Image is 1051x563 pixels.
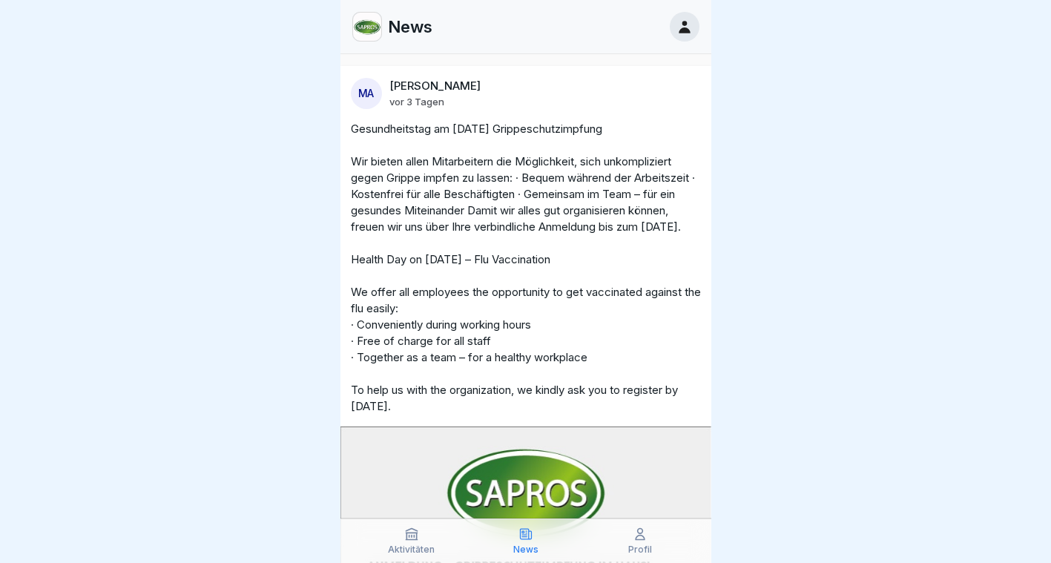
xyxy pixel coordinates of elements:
[388,17,432,36] p: News
[351,121,701,415] p: Gesundheitstag am [DATE] Grippeschutzimpfung Wir bieten allen Mitarbeitern die Möglichkeit, sich ...
[389,96,444,108] p: vor 3 Tagen
[628,544,652,555] p: Profil
[351,78,382,109] div: MA
[353,13,381,41] img: kf7i1i887rzam0di2wc6oekd.png
[513,544,538,555] p: News
[388,544,435,555] p: Aktivitäten
[389,79,481,93] p: [PERSON_NAME]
